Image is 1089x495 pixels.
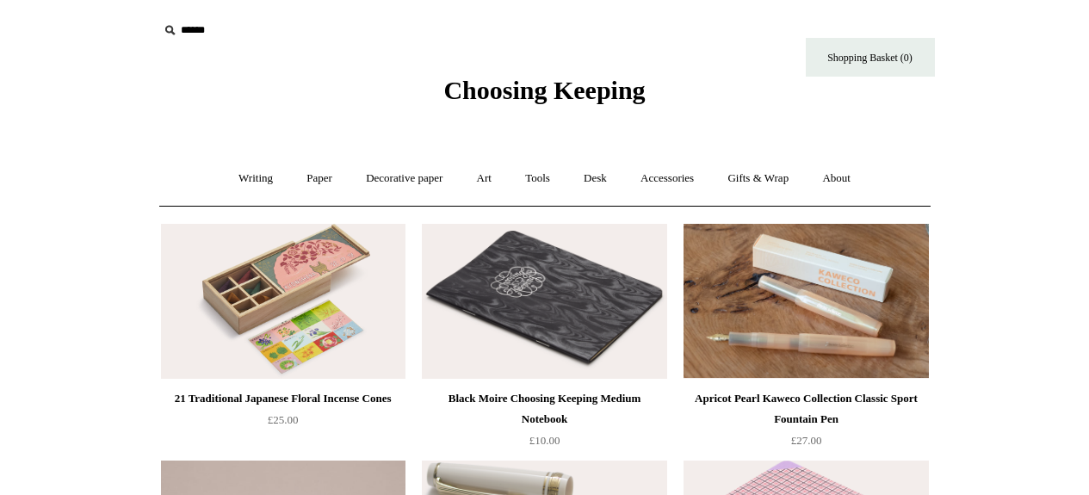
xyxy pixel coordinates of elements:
[350,156,458,201] a: Decorative paper
[806,38,935,77] a: Shopping Basket (0)
[291,156,348,201] a: Paper
[625,156,709,201] a: Accessories
[807,156,866,201] a: About
[712,156,804,201] a: Gifts & Wrap
[422,224,666,379] img: Black Moire Choosing Keeping Medium Notebook
[684,388,928,459] a: Apricot Pearl Kaweco Collection Classic Sport Fountain Pen £27.00
[161,388,405,459] a: 21 Traditional Japanese Floral Incense Cones £25.00
[443,90,645,102] a: Choosing Keeping
[791,434,822,447] span: £27.00
[688,388,924,430] div: Apricot Pearl Kaweco Collection Classic Sport Fountain Pen
[161,224,405,379] img: 21 Traditional Japanese Floral Incense Cones
[461,156,507,201] a: Art
[684,224,928,379] a: Apricot Pearl Kaweco Collection Classic Sport Fountain Pen Apricot Pearl Kaweco Collection Classi...
[568,156,622,201] a: Desk
[426,388,662,430] div: Black Moire Choosing Keeping Medium Notebook
[684,224,928,379] img: Apricot Pearl Kaweco Collection Classic Sport Fountain Pen
[165,388,401,409] div: 21 Traditional Japanese Floral Incense Cones
[443,76,645,104] span: Choosing Keeping
[529,434,560,447] span: £10.00
[268,413,299,426] span: £25.00
[161,224,405,379] a: 21 Traditional Japanese Floral Incense Cones 21 Traditional Japanese Floral Incense Cones
[422,388,666,459] a: Black Moire Choosing Keeping Medium Notebook £10.00
[223,156,288,201] a: Writing
[510,156,566,201] a: Tools
[422,224,666,379] a: Black Moire Choosing Keeping Medium Notebook Black Moire Choosing Keeping Medium Notebook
